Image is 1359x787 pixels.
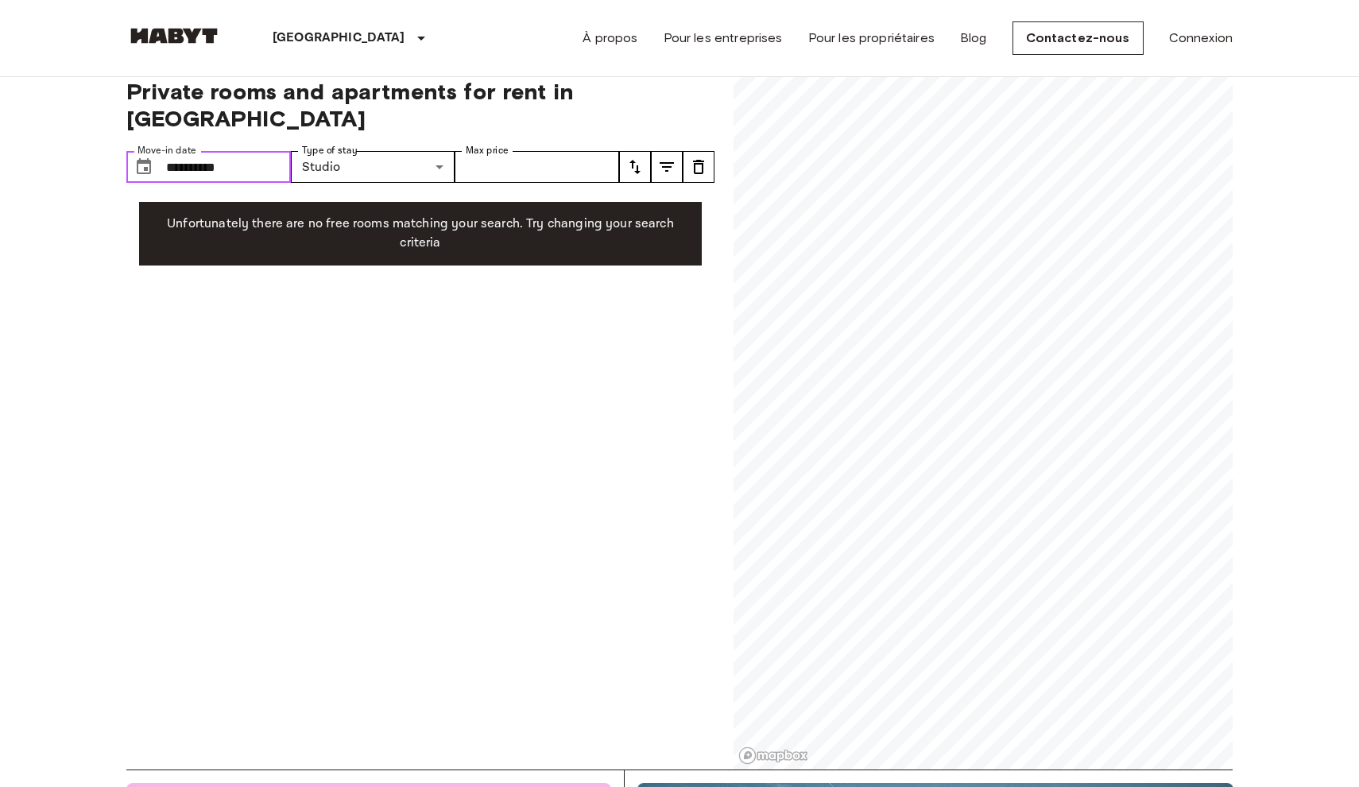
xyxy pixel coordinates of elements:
[1169,29,1233,48] a: Connexion
[734,59,1233,770] canvas: Map
[128,151,160,183] button: Choose date, selected date is 30 Sep 2025
[137,144,196,157] label: Move-in date
[273,29,405,48] p: [GEOGRAPHIC_DATA]
[1012,21,1144,55] a: Contactez-nous
[738,746,808,765] a: Mapbox logo
[960,29,987,48] a: Blog
[808,29,935,48] a: Pour les propriétaires
[126,28,222,44] img: Habyt
[664,29,783,48] a: Pour les entreprises
[683,151,714,183] button: tune
[619,151,651,183] button: tune
[291,151,455,183] div: Studio
[302,144,358,157] label: Type of stay
[466,144,509,157] label: Max price
[126,78,714,132] span: Private rooms and apartments for rent in [GEOGRAPHIC_DATA]
[152,215,689,253] p: Unfortunately there are no free rooms matching your search. Try changing your search criteria
[651,151,683,183] button: tune
[583,29,637,48] a: À propos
